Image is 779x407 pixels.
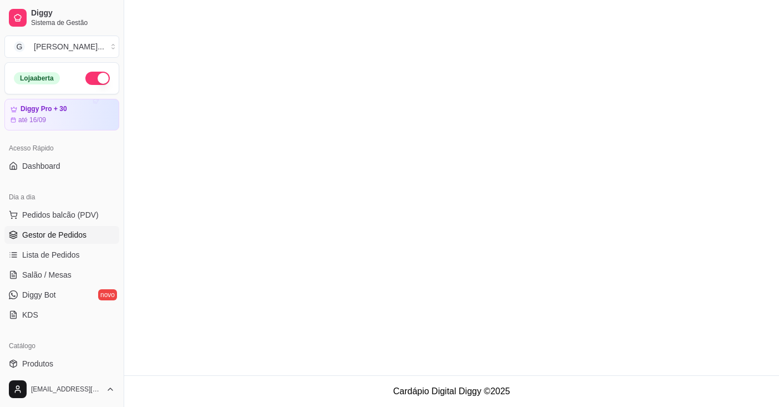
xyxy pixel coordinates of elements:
span: Diggy [31,8,115,18]
button: Alterar Status [85,72,110,85]
a: Lista de Pedidos [4,246,119,264]
span: G [14,41,25,52]
footer: Cardápio Digital Diggy © 2025 [124,375,779,407]
a: Dashboard [4,157,119,175]
span: Salão / Mesas [22,269,72,280]
div: Catálogo [4,337,119,355]
button: Select a team [4,36,119,58]
span: [EMAIL_ADDRESS][DOMAIN_NAME] [31,385,101,394]
div: Acesso Rápido [4,139,119,157]
span: Gestor de Pedidos [22,229,86,240]
span: Dashboard [22,160,60,172]
a: KDS [4,306,119,324]
span: KDS [22,309,38,320]
a: Diggy Botnovo [4,286,119,304]
a: Gestor de Pedidos [4,226,119,244]
span: Lista de Pedidos [22,249,80,260]
span: Diggy Bot [22,289,56,300]
article: até 16/09 [18,115,46,124]
button: [EMAIL_ADDRESS][DOMAIN_NAME] [4,376,119,403]
a: DiggySistema de Gestão [4,4,119,31]
div: Loja aberta [14,72,60,84]
a: Diggy Pro + 30até 16/09 [4,99,119,130]
a: Salão / Mesas [4,266,119,284]
span: Produtos [22,358,53,369]
button: Pedidos balcão (PDV) [4,206,119,224]
span: Pedidos balcão (PDV) [22,209,99,220]
a: Produtos [4,355,119,373]
div: [PERSON_NAME] ... [34,41,104,52]
article: Diggy Pro + 30 [21,105,67,113]
span: Sistema de Gestão [31,18,115,27]
div: Dia a dia [4,188,119,206]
